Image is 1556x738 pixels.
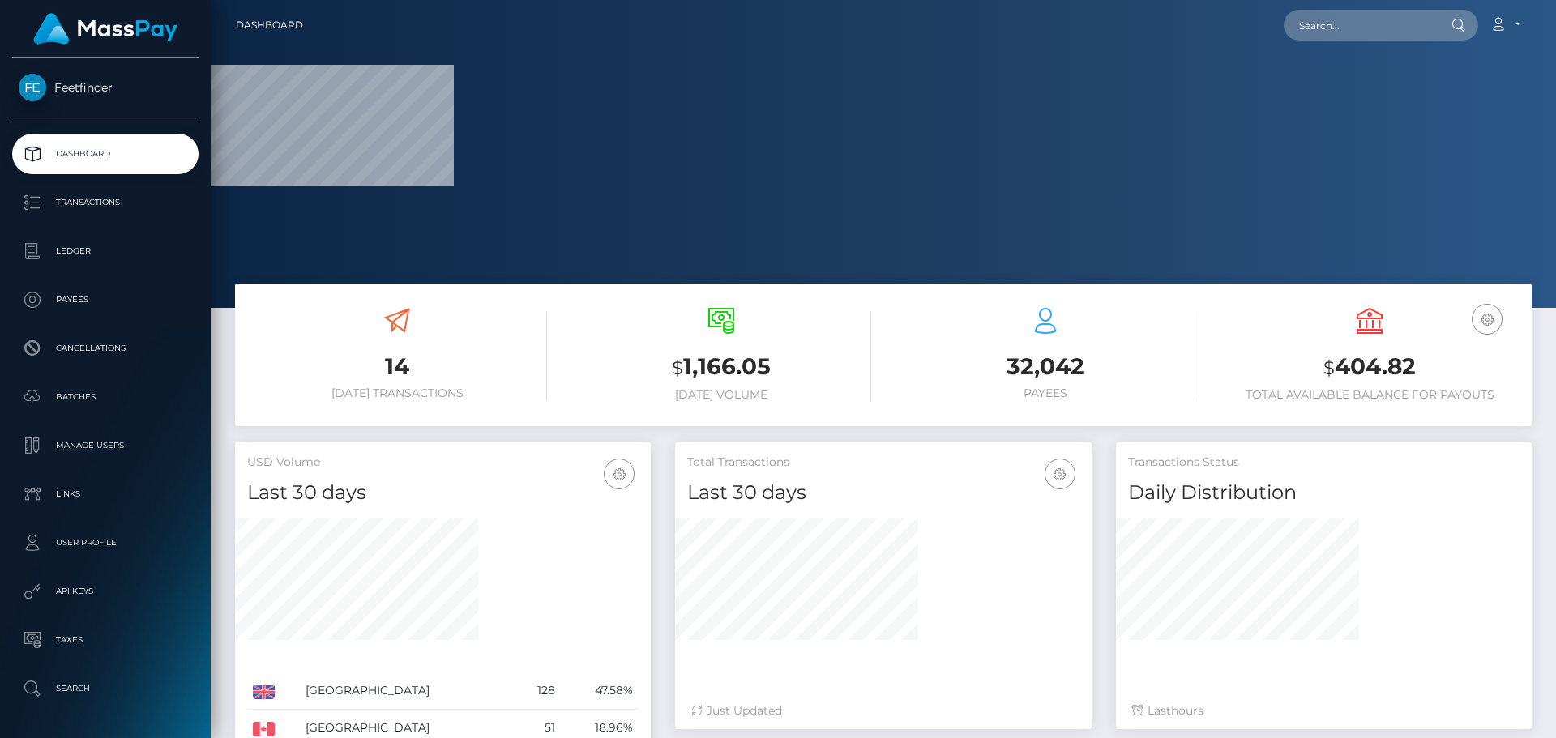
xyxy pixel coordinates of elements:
h5: Total Transactions [687,454,1079,471]
h6: Total Available Balance for Payouts [1220,388,1520,402]
p: Links [19,482,192,506]
a: Dashboard [236,8,303,42]
img: MassPay Logo [33,13,177,45]
input: Search... [1284,10,1436,41]
h5: Transactions Status [1128,454,1520,471]
small: $ [1323,356,1335,379]
a: Ledger [12,231,199,271]
h3: 1,166.05 [571,351,871,384]
a: Manage Users [12,425,199,466]
h4: Last 30 days [247,479,639,507]
a: Links [12,474,199,514]
img: Feetfinder [19,74,46,101]
h6: [DATE] Transactions [247,386,547,400]
a: Taxes [12,620,199,660]
p: Payees [19,288,192,312]
span: Feetfinder [12,80,199,95]
h4: Last 30 days [687,479,1079,507]
h3: 404.82 [1220,351,1520,384]
td: 128 [515,672,561,710]
td: 47.58% [561,672,639,710]
h6: Payees [896,386,1195,400]
p: Batches [19,385,192,409]
p: Ledger [19,239,192,263]
p: API Keys [19,579,192,604]
div: Last hours [1132,702,1515,719]
p: Search [19,676,192,701]
h5: USD Volume [247,454,639,471]
h4: Daily Distribution [1128,479,1520,507]
p: Manage Users [19,433,192,458]
a: API Keys [12,571,199,612]
a: Batches [12,377,199,417]
p: Transactions [19,190,192,215]
a: Transactions [12,182,199,223]
small: $ [672,356,683,379]
a: Search [12,668,199,709]
p: Dashboard [19,142,192,166]
img: CA.png [253,722,275,736]
p: Cancellations [19,336,192,360]
h3: 32,042 [896,351,1195,382]
a: Cancellations [12,328,199,369]
div: Just Updated [691,702,1075,719]
a: User Profile [12,523,199,563]
td: [GEOGRAPHIC_DATA] [300,672,515,710]
img: GB.png [253,685,275,699]
h3: 14 [247,351,547,382]
p: User Profile [19,531,192,555]
h6: [DATE] Volume [571,388,871,402]
a: Payees [12,279,199,320]
p: Taxes [19,628,192,652]
a: Dashboard [12,134,199,174]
